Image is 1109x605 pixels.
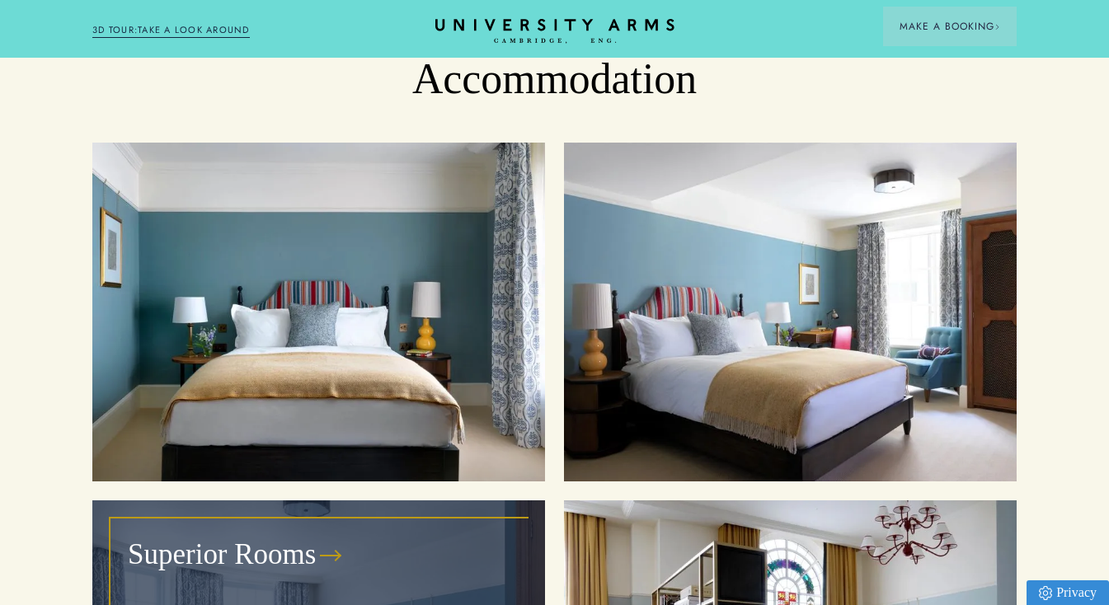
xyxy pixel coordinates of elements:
[883,7,1017,46] button: Make a BookingArrow icon
[1027,580,1109,605] a: Privacy
[92,23,250,38] a: 3D TOUR:TAKE A LOOK AROUND
[92,143,545,481] a: image-c4e3f5da91d1fa45aea3243c1de661a7a9839577-8272x6200-jpg
[128,536,316,575] h3: Superior Rooms
[994,24,1000,30] img: Arrow icon
[564,143,1017,481] a: image-e9066e016a3afb6f011bc37f916714460f26abf2-8272x6200-jpg
[435,19,674,45] a: Home
[900,19,1000,34] span: Make a Booking
[1039,586,1052,600] img: Privacy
